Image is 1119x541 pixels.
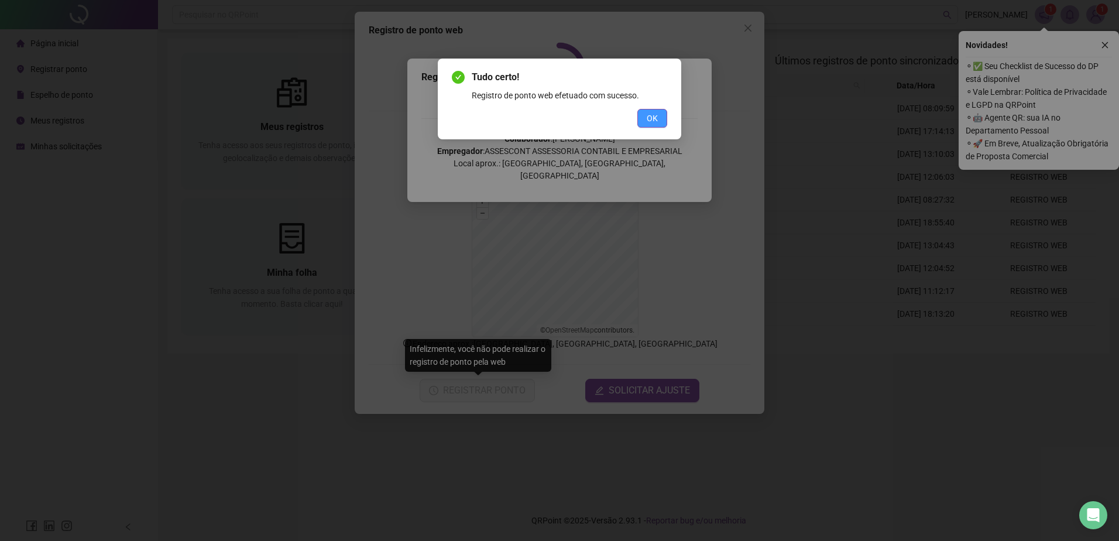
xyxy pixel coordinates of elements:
span: OK [647,112,658,125]
span: check-circle [452,71,465,84]
div: Open Intercom Messenger [1079,501,1107,529]
span: Tudo certo! [472,70,667,84]
div: Registro de ponto web efetuado com sucesso. [472,89,667,102]
button: OK [637,109,667,128]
